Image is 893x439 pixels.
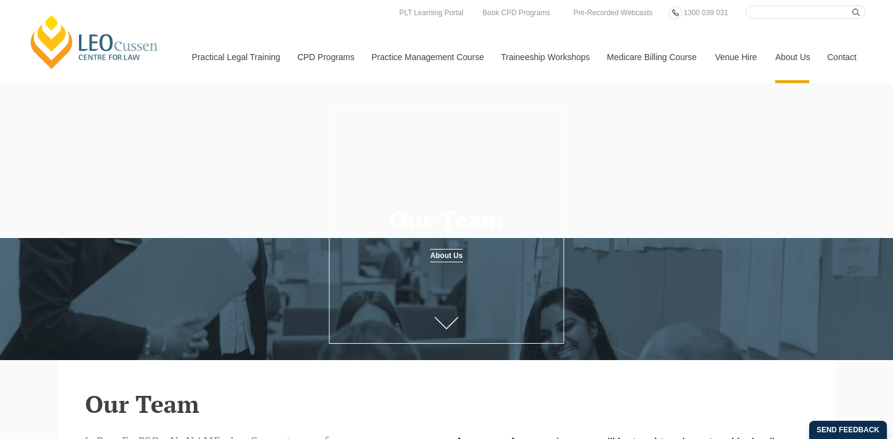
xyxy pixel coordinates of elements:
a: About Us [430,249,462,262]
a: Venue Hire [706,31,766,83]
a: PLT Learning Portal [396,6,467,19]
a: About Us [766,31,818,83]
iframe: LiveChat chat widget [812,358,863,409]
h2: Our Team [85,390,808,417]
a: Medicare Billing Course [598,31,706,83]
a: Contact [818,31,866,83]
a: Practice Management Course [363,31,492,83]
a: CPD Programs [288,31,362,83]
a: [PERSON_NAME] Centre for Law [27,13,162,70]
a: Book CPD Programs [479,6,553,19]
a: 1300 039 031 [680,6,731,19]
h1: Our Team [340,206,554,233]
a: Traineeship Workshops [492,31,598,83]
span: 1300 039 031 [683,9,728,17]
a: Practical Legal Training [183,31,289,83]
a: Pre-Recorded Webcasts [570,6,656,19]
